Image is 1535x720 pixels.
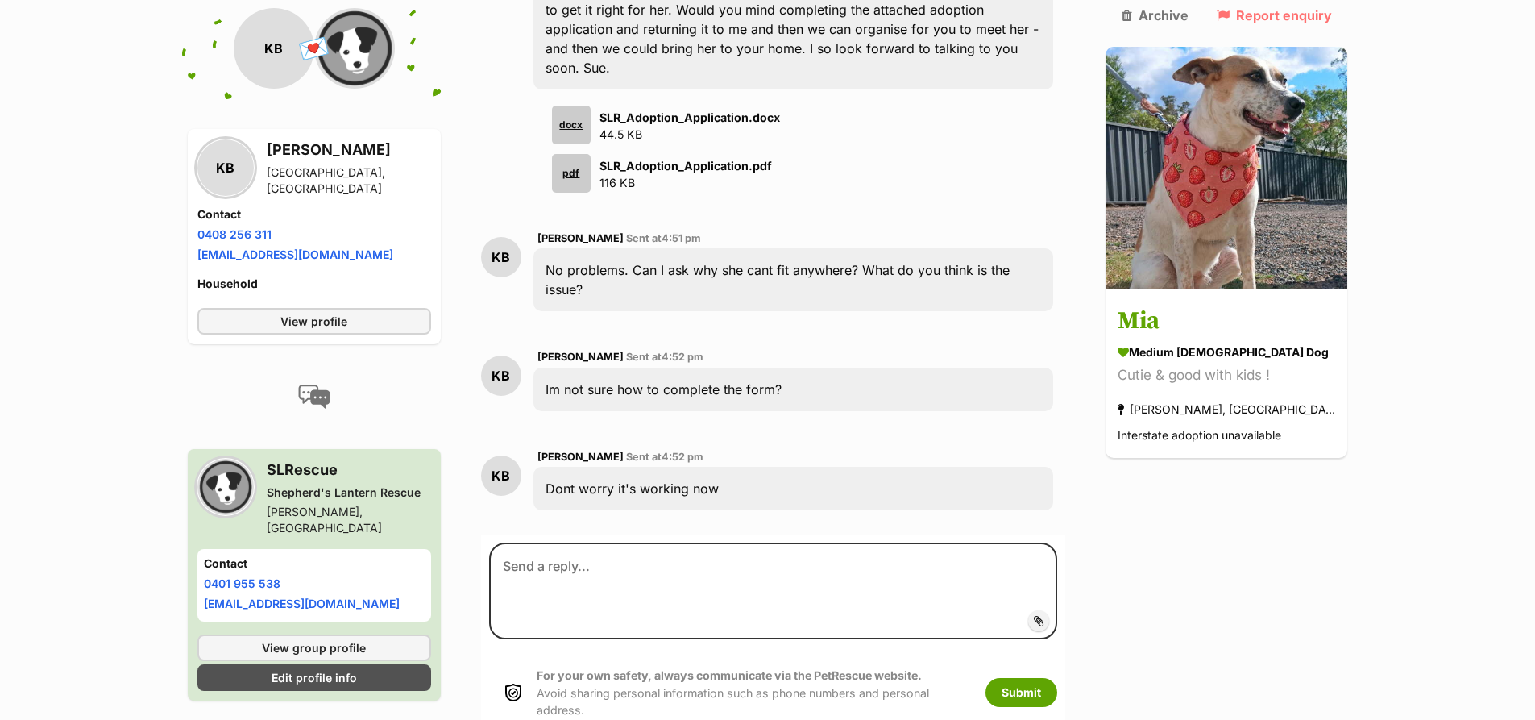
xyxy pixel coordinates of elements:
[204,576,280,590] a: 0401 955 538
[626,351,703,363] span: Sent at
[537,668,922,682] strong: For your own safety, always communicate via the PetRescue website.
[599,110,780,124] strong: SLR_Adoption_Application.docx
[662,351,703,363] span: 4:52 pm
[298,385,330,409] img: conversation-icon-4a6f8262b818ee0b60e3300018af0b2d0b884aa5de6e9bcb8d3d4eeb1a70a7c4.svg
[197,635,431,661] a: View group profile
[267,485,431,501] div: Shepherd's Lantern Rescue
[662,451,703,463] span: 4:52 pm
[296,31,332,66] span: 💌
[552,106,591,144] div: docx
[204,556,425,572] h4: Contact
[481,237,521,277] div: KB
[272,669,357,686] span: Edit profile info
[599,127,642,141] span: 44.5 KB
[1118,365,1335,387] div: Cutie & good with kids !
[197,276,431,292] h4: Household
[1118,399,1335,421] div: [PERSON_NAME], [GEOGRAPHIC_DATA]
[481,456,521,496] div: KB
[267,139,431,161] h3: [PERSON_NAME]
[599,176,635,189] span: 116 KB
[552,154,591,193] div: pdf
[267,504,431,536] div: [PERSON_NAME], [GEOGRAPHIC_DATA]
[533,248,1054,311] div: No problems. Can I ask why she cant fit anywhere? What do you think is the issue?
[197,664,431,691] a: Edit profile info
[533,368,1054,411] div: Im not sure how to complete the form?
[537,667,969,718] p: Avoid sharing personal information such as phone numbers and personal address.
[537,451,624,463] span: [PERSON_NAME]
[314,8,395,89] img: Shepherd's Lantern Rescue profile pic
[1106,292,1347,459] a: Mia medium [DEMOGRAPHIC_DATA] Dog Cutie & good with kids ! [PERSON_NAME], [GEOGRAPHIC_DATA] Inter...
[1106,47,1347,289] img: Mia
[1118,429,1281,443] span: Interstate adoption unavailable
[204,597,400,610] a: [EMAIL_ADDRESS][DOMAIN_NAME]
[537,351,624,363] span: [PERSON_NAME]
[599,159,772,173] strong: SLR_Adoption_Application.pdf
[197,308,431,335] a: View profile
[262,639,366,656] span: View group profile
[481,356,521,396] div: KB
[197,248,393,261] a: [EMAIL_ADDRESS][DOMAIN_NAME]
[662,232,701,244] span: 4:51 pm
[1217,8,1332,23] a: Report enquiry
[234,8,314,89] div: KB
[1118,344,1335,361] div: medium [DEMOGRAPHIC_DATA] Dog
[546,106,591,144] a: docx
[626,451,703,463] span: Sent at
[626,232,701,244] span: Sent at
[267,459,431,481] h3: SLRescue
[197,206,431,223] h4: Contact
[533,467,1054,510] div: Dont worry it's working now
[985,678,1057,707] button: Submit
[546,154,591,193] a: pdf
[197,227,272,241] a: 0408 256 311
[1122,8,1189,23] a: Archive
[537,232,624,244] span: [PERSON_NAME]
[197,139,254,196] div: KB
[197,459,254,515] img: Shepherd's Lantern Rescue profile pic
[280,313,347,330] span: View profile
[267,164,431,197] div: [GEOGRAPHIC_DATA], [GEOGRAPHIC_DATA]
[1118,304,1335,340] h3: Mia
